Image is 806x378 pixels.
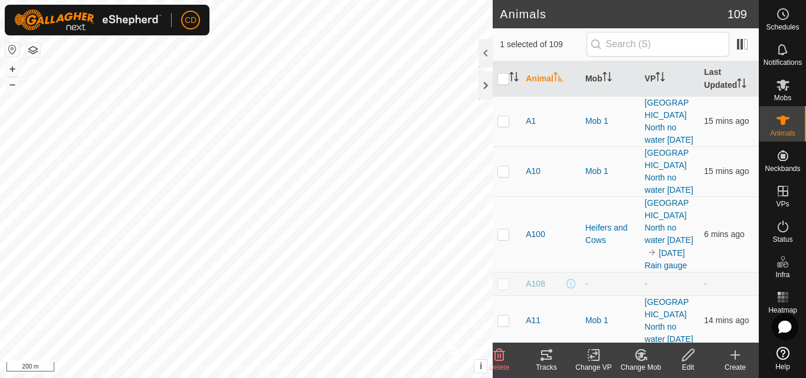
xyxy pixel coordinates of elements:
span: Help [775,363,790,370]
a: [GEOGRAPHIC_DATA] North no water [DATE] [645,198,693,245]
p-sorticon: Activate to sort [553,74,563,83]
th: Mob [581,61,640,97]
div: Change Mob [617,362,664,373]
p-sorticon: Activate to sort [737,80,746,90]
div: Edit [664,362,712,373]
span: 109 [728,5,747,23]
div: Mob 1 [585,314,635,327]
span: Mobs [774,94,791,101]
span: Notifications [764,59,802,66]
span: VPs [776,200,789,208]
a: Privacy Policy [200,363,244,373]
p-sorticon: Activate to sort [656,74,665,83]
a: [GEOGRAPHIC_DATA] North no water [DATE] [645,297,693,344]
div: Change VP [570,362,617,373]
input: Search (S) [587,32,729,57]
th: Last Updated [699,61,759,97]
button: Reset Map [5,42,19,57]
div: - [585,278,635,290]
span: - [704,279,707,288]
span: 1 selected of 109 [500,38,586,51]
a: [GEOGRAPHIC_DATA] North no water [DATE] [645,148,693,195]
p-sorticon: Activate to sort [509,74,519,83]
a: [DATE] Rain gauge [645,248,687,270]
app-display-virtual-paddock-transition: - [645,279,648,288]
div: Heifers and Cows [585,222,635,246]
span: 25 Aug 2025, 4:58 pm [704,116,749,126]
span: Schedules [766,24,799,31]
button: Map Layers [26,43,40,57]
span: Animals [770,130,795,137]
span: CD [185,14,196,27]
img: to [647,248,657,257]
div: Tracks [523,362,570,373]
span: 25 Aug 2025, 5:07 pm [704,229,744,239]
img: Gallagher Logo [14,9,162,31]
a: Help [759,342,806,375]
span: Status [772,236,792,243]
div: Create [712,362,759,373]
span: A100 [526,228,545,241]
th: Animal [521,61,581,97]
h2: Animals [500,7,727,21]
span: Heatmap [768,307,797,314]
button: i [474,360,487,373]
span: A1 [526,115,536,127]
span: A10 [526,165,540,178]
div: Mob 1 [585,115,635,127]
span: 25 Aug 2025, 4:59 pm [704,315,749,325]
a: [GEOGRAPHIC_DATA] North no water [DATE] [645,98,693,144]
span: 25 Aug 2025, 4:59 pm [704,166,749,176]
th: VP [640,61,700,97]
span: Infra [775,271,789,278]
button: – [5,77,19,91]
span: A108 [526,278,545,290]
span: Delete [489,363,510,372]
span: i [480,361,482,371]
span: Neckbands [765,165,800,172]
button: + [5,62,19,76]
div: Mob 1 [585,165,635,178]
span: A11 [526,314,540,327]
a: Contact Us [258,363,293,373]
p-sorticon: Activate to sort [602,74,612,83]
